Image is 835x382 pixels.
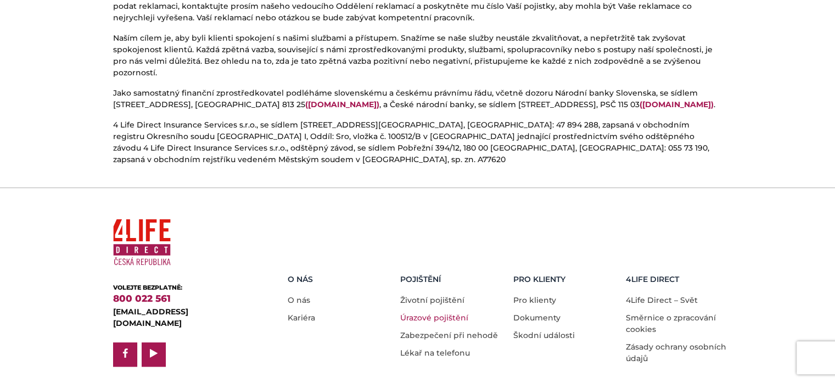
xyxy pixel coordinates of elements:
[400,275,505,284] h5: Pojištění
[288,275,393,284] h5: O nás
[626,275,731,284] h5: 4LIFE DIRECT
[113,119,722,165] p: 4 Life Direct Insurance Services s.r.o., se sídlem [STREET_ADDRESS][GEOGRAPHIC_DATA], [GEOGRAPHIC...
[513,313,561,323] a: Dokumenty
[288,295,310,305] a: O nás
[400,313,468,323] a: Úrazové pojištění
[626,295,698,305] a: 4Life Direct – Svět
[513,330,575,340] a: Škodní události
[113,307,188,328] a: [EMAIL_ADDRESS][DOMAIN_NAME]
[640,99,714,109] a: ([DOMAIN_NAME])
[113,293,171,304] a: 800 022 561
[113,87,722,110] p: Jako samostatný finanční zprostředkovatel podléháme slovenskému a českému právnímu řádu, včetně d...
[513,275,618,284] h5: Pro Klienty
[113,32,722,79] p: Naším cílem je, aby byli klienti spokojení s našimi službami a přístupem. Snažíme se naše služby ...
[400,330,498,340] a: Zabezpečení při nehodě
[113,283,253,292] div: VOLEJTE BEZPLATNĚ:
[400,295,464,305] a: Životní pojištění
[305,99,379,109] a: ([DOMAIN_NAME])
[113,214,171,270] img: 4Life Direct Česká republika logo
[288,313,315,323] a: Kariéra
[626,313,716,334] a: Směrnice o zpracování cookies
[400,348,470,358] a: Lékař na telefonu
[513,295,556,305] a: Pro klienty
[626,342,726,363] a: Zásady ochrany osobních údajů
